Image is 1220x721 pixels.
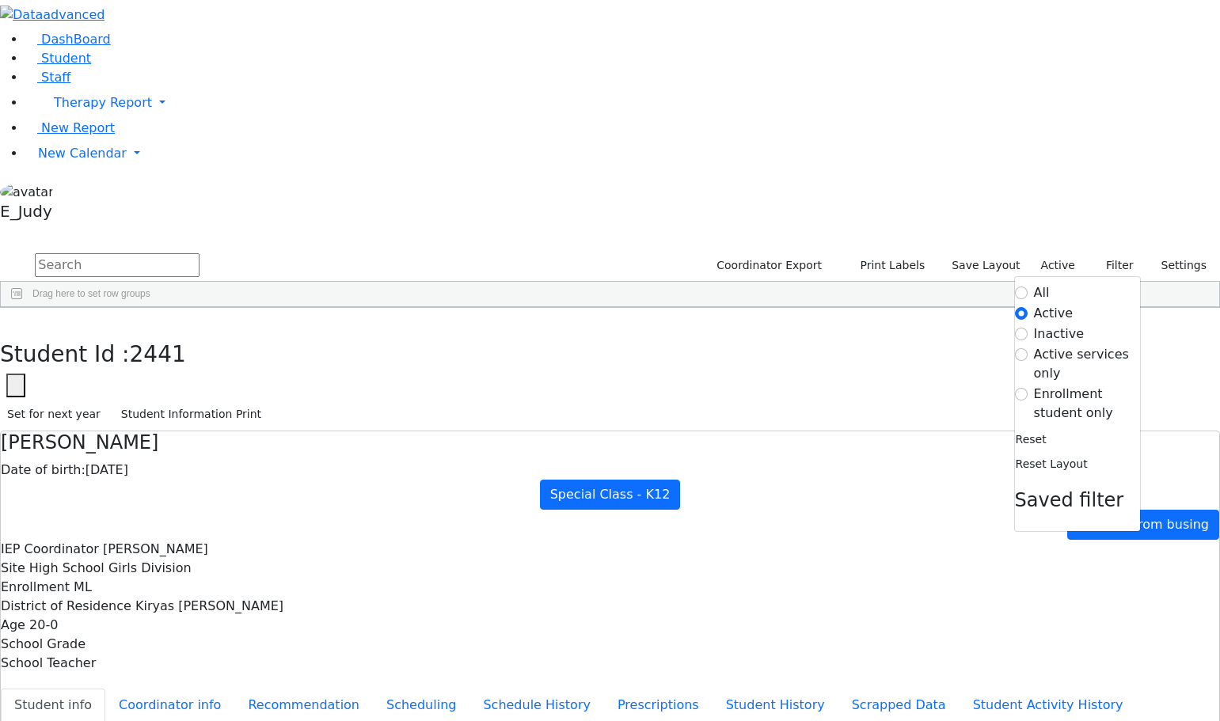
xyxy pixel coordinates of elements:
span: New Report [41,120,115,135]
label: All [1034,283,1050,302]
a: New Report [25,120,115,135]
input: Search [35,253,200,277]
label: Age [1,616,25,635]
label: Date of birth: [1,461,86,480]
label: School Grade [1,635,86,654]
label: Enrollment [1,578,70,597]
label: District of Residence [1,597,131,616]
label: School Teacher [1,654,96,673]
button: Coordinator Export [706,253,829,278]
label: Enrollment student only [1034,385,1140,423]
span: DashBoard [41,32,111,47]
button: Print Labels [842,253,932,278]
span: Drag here to set row groups [32,288,150,299]
span: Saved filter [1015,489,1124,511]
input: Inactive [1015,328,1028,340]
span: 20-0 [29,617,58,632]
button: Settings [1141,253,1214,278]
a: Student [25,51,91,66]
div: [DATE] [1,461,1219,480]
div: Settings [1014,276,1141,532]
button: Filter [1085,253,1141,278]
button: Reset [1015,427,1047,452]
a: Therapy Report [25,87,1220,119]
label: IEP Coordinator [1,540,99,559]
label: Inactive [1034,324,1085,343]
span: New Calendar [38,146,127,161]
a: Special Class - K12 [540,480,681,510]
label: Active [1034,253,1082,278]
button: Reset Layout [1015,452,1089,476]
button: Save Layout [944,253,1027,278]
span: Staff [41,70,70,85]
input: Enrollment student only [1015,388,1028,400]
label: Active [1034,304,1074,323]
span: Therapy Report [54,95,152,110]
a: New Calendar [25,138,1220,169]
h4: [PERSON_NAME] [1,431,1219,454]
input: All [1015,287,1028,299]
label: Site [1,559,25,578]
span: High School Girls Division [29,560,192,575]
label: Active services only [1034,345,1140,383]
span: 2441 [130,341,186,367]
a: DashBoard [25,32,111,47]
input: Active [1015,307,1028,320]
span: Kiryas [PERSON_NAME] [135,598,283,613]
button: Student Information Print [114,402,268,427]
a: Staff [25,70,70,85]
span: Student [41,51,91,66]
span: [PERSON_NAME] [103,541,208,556]
a: Remove from busing [1067,510,1219,540]
input: Active services only [1015,348,1028,361]
span: Remove from busing [1077,517,1209,532]
span: ML [74,579,92,594]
